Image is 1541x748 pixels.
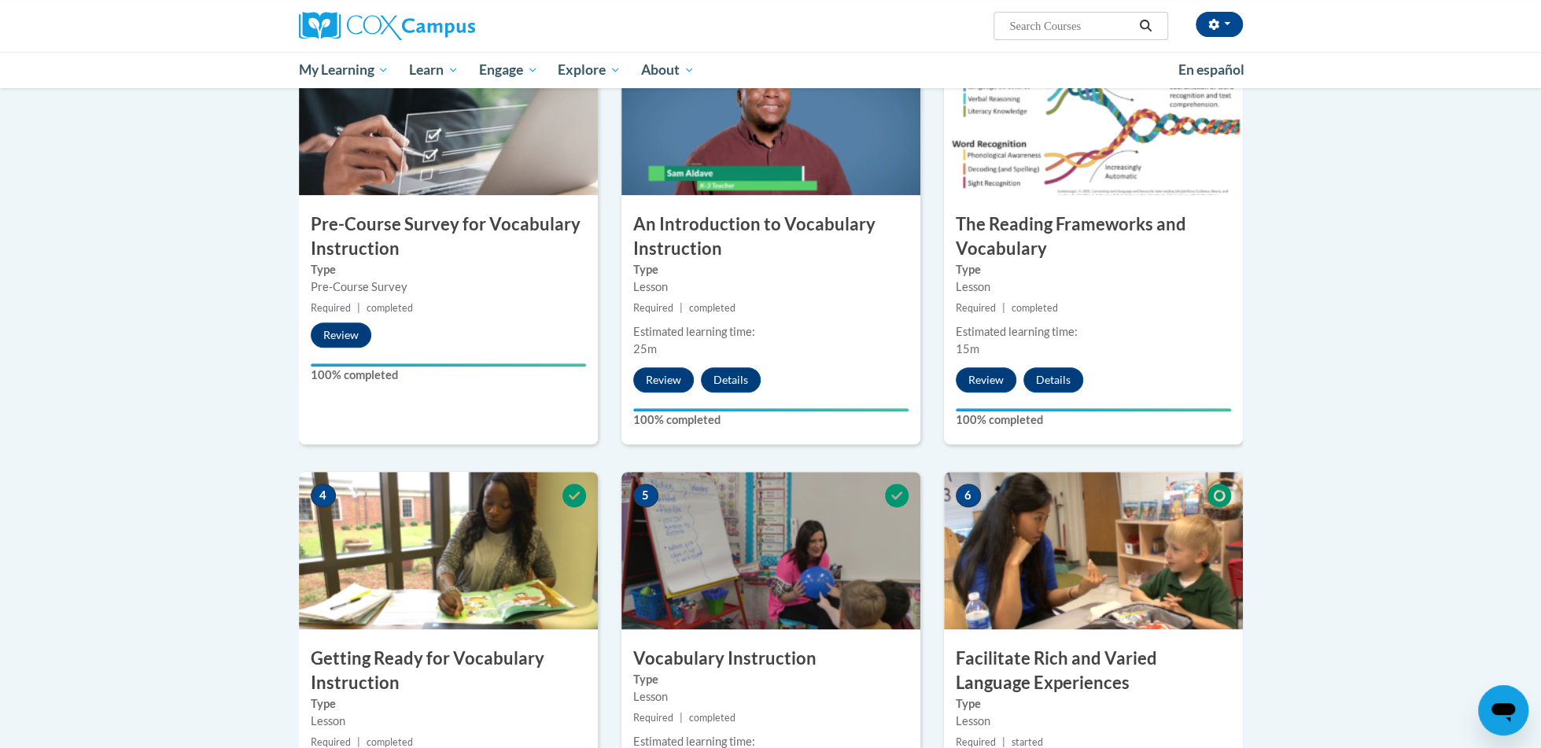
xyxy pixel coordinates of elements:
[633,408,909,411] div: Your progress
[1168,53,1255,87] a: En español
[357,736,360,748] span: |
[469,52,548,88] a: Engage
[956,411,1231,429] label: 100% completed
[1002,302,1005,314] span: |
[633,411,909,429] label: 100% completed
[1012,302,1058,314] span: completed
[311,363,586,367] div: Your progress
[299,38,598,195] img: Course Image
[631,52,705,88] a: About
[633,712,673,724] span: Required
[956,408,1231,411] div: Your progress
[701,367,761,392] button: Details
[1134,17,1157,35] button: Search
[621,472,920,629] img: Course Image
[547,52,631,88] a: Explore
[289,52,400,88] a: My Learning
[311,261,586,278] label: Type
[311,695,586,713] label: Type
[689,302,735,314] span: completed
[298,61,389,79] span: My Learning
[367,736,413,748] span: completed
[1012,736,1043,748] span: started
[311,302,351,314] span: Required
[1002,736,1005,748] span: |
[633,302,673,314] span: Required
[299,472,598,629] img: Course Image
[409,61,459,79] span: Learn
[275,52,1266,88] div: Main menu
[621,38,920,195] img: Course Image
[299,212,598,261] h3: Pre-Course Survey for Vocabulary Instruction
[357,302,360,314] span: |
[956,323,1231,341] div: Estimated learning time:
[621,212,920,261] h3: An Introduction to Vocabulary Instruction
[956,484,981,507] span: 6
[633,688,909,706] div: Lesson
[633,323,909,341] div: Estimated learning time:
[311,713,586,730] div: Lesson
[956,695,1231,713] label: Type
[944,38,1243,195] img: Course Image
[1023,367,1083,392] button: Details
[1196,12,1243,37] button: Account Settings
[621,647,920,671] h3: Vocabulary Instruction
[956,713,1231,730] div: Lesson
[1008,17,1134,35] input: Search Courses
[299,12,598,40] a: Cox Campus
[633,342,657,356] span: 25m
[956,302,996,314] span: Required
[633,261,909,278] label: Type
[367,302,413,314] span: completed
[680,302,683,314] span: |
[956,261,1231,278] label: Type
[956,736,996,748] span: Required
[299,647,598,695] h3: Getting Ready for Vocabulary Instruction
[399,52,469,88] a: Learn
[633,278,909,296] div: Lesson
[956,367,1016,392] button: Review
[956,278,1231,296] div: Lesson
[633,367,694,392] button: Review
[641,61,695,79] span: About
[311,367,586,384] label: 100% completed
[1178,61,1244,78] span: En español
[299,12,475,40] img: Cox Campus
[479,61,538,79] span: Engage
[944,212,1243,261] h3: The Reading Frameworks and Vocabulary
[1478,685,1528,735] iframe: Button to launch messaging window
[680,712,683,724] span: |
[956,342,979,356] span: 15m
[311,484,336,507] span: 4
[633,671,909,688] label: Type
[633,484,658,507] span: 5
[689,712,735,724] span: completed
[944,472,1243,629] img: Course Image
[944,647,1243,695] h3: Facilitate Rich and Varied Language Experiences
[311,278,586,296] div: Pre-Course Survey
[558,61,621,79] span: Explore
[311,736,351,748] span: Required
[311,322,371,348] button: Review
